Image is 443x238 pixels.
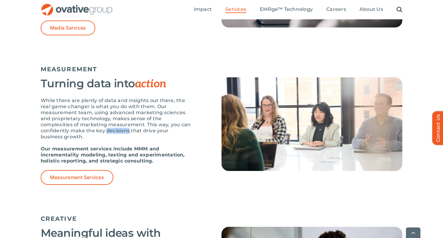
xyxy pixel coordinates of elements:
a: About Us [360,6,383,13]
span: EMRge™ Technology [260,6,313,12]
strong: Our measurement services include MMM and incrementality modeling, testing and experimentation, ho... [41,146,185,164]
a: Search [397,6,402,13]
a: EMRge™ Technology [260,6,313,13]
a: Measurement Services [41,170,113,185]
a: OG_Full_horizontal_RGB [41,3,113,9]
a: Impact [194,6,212,13]
span: Services [225,6,246,12]
span: Impact [194,6,212,12]
h5: MEASUREMENT [41,66,402,73]
h3: Turning data into [41,77,191,90]
a: Careers [326,6,346,13]
h5: CREATIVE [41,215,402,222]
a: Media Services [41,21,95,35]
span: About Us [360,6,383,12]
span: action [135,77,166,91]
span: Careers [326,6,346,12]
p: While there are plenty of data and insights out there, the real game-changer is what you do with ... [41,98,191,140]
a: Services [225,6,246,13]
img: Services – Measurement [222,77,402,171]
span: Media Services [50,25,86,31]
span: Measurement Services [50,175,104,180]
